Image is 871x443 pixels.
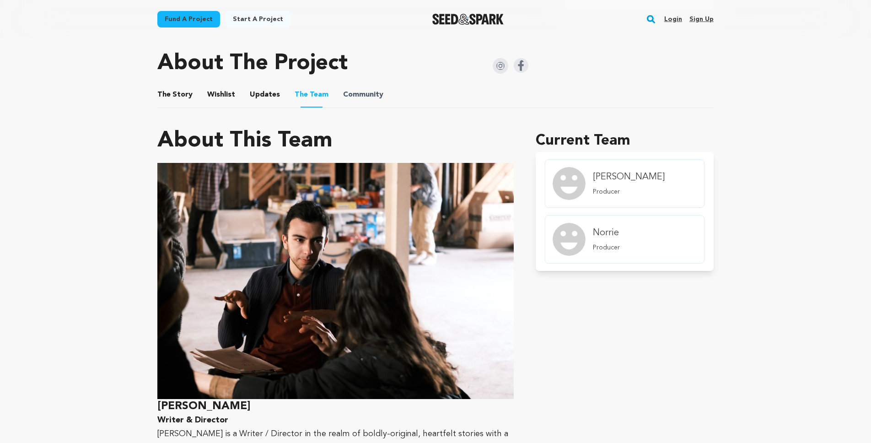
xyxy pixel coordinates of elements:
[593,227,620,239] h4: Norrie
[593,171,665,184] h4: [PERSON_NAME]
[545,159,704,208] a: member.name Profile
[295,89,308,100] span: The
[157,89,171,100] span: The
[593,187,665,196] p: Producer
[157,11,220,27] a: Fund a project
[157,399,514,414] h2: [PERSON_NAME]
[432,14,504,25] a: Seed&Spark Homepage
[343,89,383,100] span: Community
[553,167,586,200] img: Team Image
[553,223,586,256] img: Team Image
[689,12,714,27] a: Sign up
[250,89,280,100] span: Updates
[295,89,328,100] span: Team
[157,53,348,75] h1: About The Project
[157,89,193,100] span: Story
[593,243,620,252] p: Producer
[432,14,504,25] img: Seed&Spark Logo Dark Mode
[545,215,704,264] a: member.name Profile
[226,11,290,27] a: Start a project
[536,130,714,152] h1: Current Team
[157,130,333,152] h1: About This Team
[493,58,508,74] img: Seed&Spark Instagram Icon
[207,89,235,100] span: Wishlist
[514,58,528,73] img: Seed&Spark Facebook Icon
[664,12,682,27] a: Login
[157,163,514,399] img: 1677870761-XT300295%20(1).jpg
[157,414,514,427] h3: Writer & Director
